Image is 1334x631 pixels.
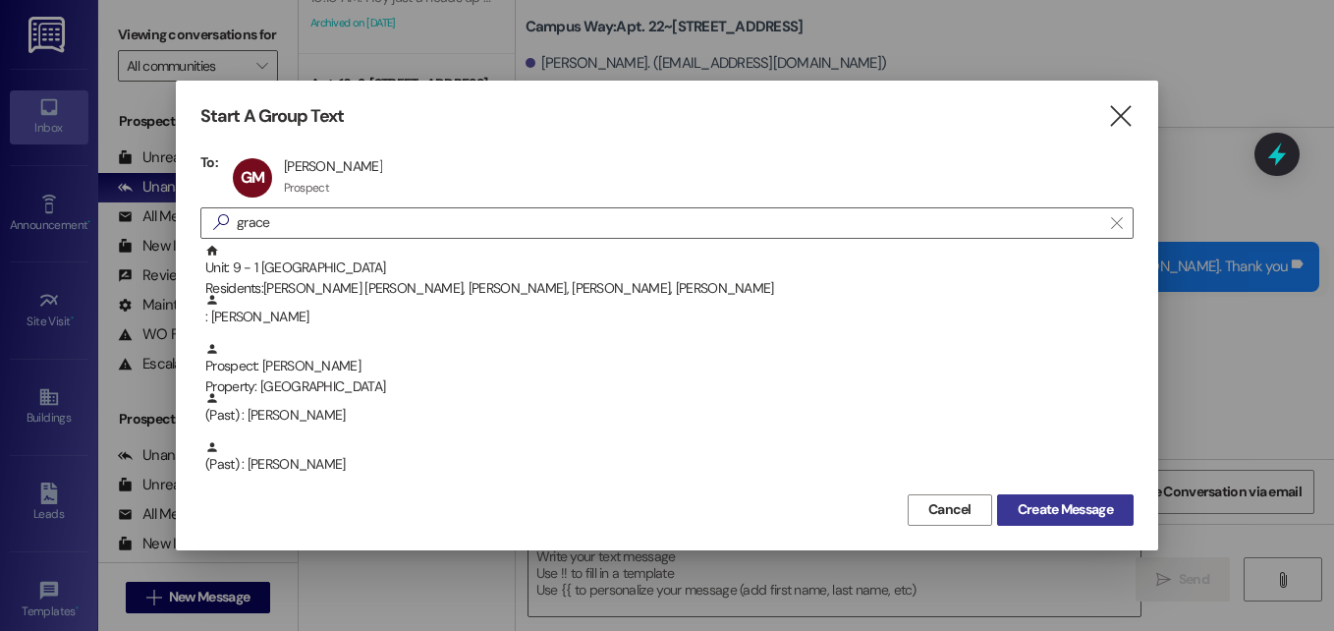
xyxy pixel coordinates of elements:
[200,440,1134,489] div: (Past) : [PERSON_NAME]
[200,105,344,128] h3: Start A Group Text
[200,342,1134,391] div: Prospect: [PERSON_NAME]Property: [GEOGRAPHIC_DATA]
[1107,106,1134,127] i: 
[241,167,264,188] span: GM
[1111,215,1122,231] i: 
[1101,208,1133,238] button: Clear text
[205,376,1134,397] div: Property: [GEOGRAPHIC_DATA]
[205,440,1134,475] div: (Past) : [PERSON_NAME]
[200,391,1134,440] div: (Past) : [PERSON_NAME]
[205,391,1134,426] div: (Past) : [PERSON_NAME]
[205,342,1134,398] div: Prospect: [PERSON_NAME]
[205,293,1134,327] div: : [PERSON_NAME]
[908,494,992,526] button: Cancel
[1018,499,1113,520] span: Create Message
[200,293,1134,342] div: : [PERSON_NAME]
[205,212,237,233] i: 
[928,499,972,520] span: Cancel
[200,153,218,171] h3: To:
[284,180,329,196] div: Prospect
[237,209,1101,237] input: Search for any contact or apartment
[997,494,1134,526] button: Create Message
[284,157,382,175] div: [PERSON_NAME]
[205,278,1134,299] div: Residents: [PERSON_NAME] [PERSON_NAME], [PERSON_NAME], [PERSON_NAME], [PERSON_NAME]
[205,244,1134,300] div: Unit: 9 - 1 [GEOGRAPHIC_DATA]
[200,244,1134,293] div: Unit: 9 - 1 [GEOGRAPHIC_DATA]Residents:[PERSON_NAME] [PERSON_NAME], [PERSON_NAME], [PERSON_NAME],...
